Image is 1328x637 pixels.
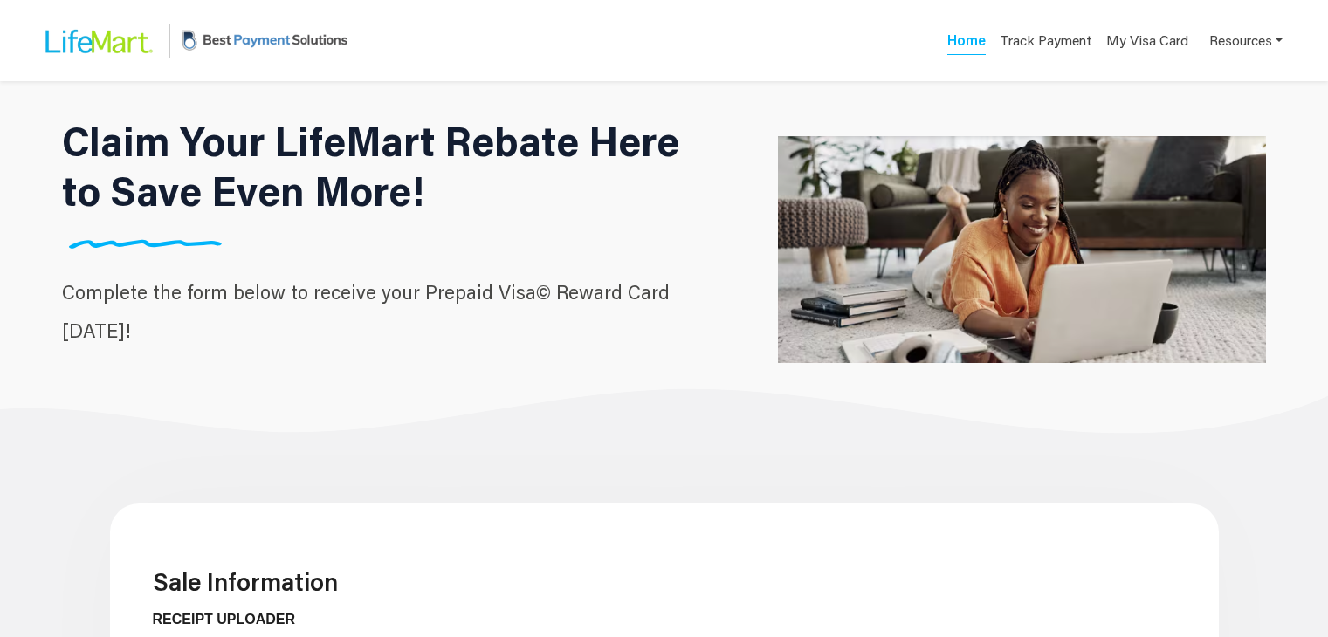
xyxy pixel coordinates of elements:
[1209,23,1283,58] a: Resources
[62,239,230,249] img: Divider
[1106,23,1188,58] a: My Visa Card
[177,11,352,70] img: BPS Logo
[1000,31,1092,56] a: Track Payment
[153,609,309,630] label: RECEIPT UPLOADER
[31,13,162,69] img: LifeMart Logo
[947,31,986,55] a: Home
[31,11,352,70] a: LifeMart LogoBPS Logo
[153,567,1176,597] h3: Sale Information
[62,116,706,216] h1: Claim Your LifeMart Rebate Here to Save Even More!
[62,273,706,350] p: Complete the form below to receive your Prepaid Visa© Reward Card [DATE]!
[778,46,1266,453] img: LifeMart Hero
